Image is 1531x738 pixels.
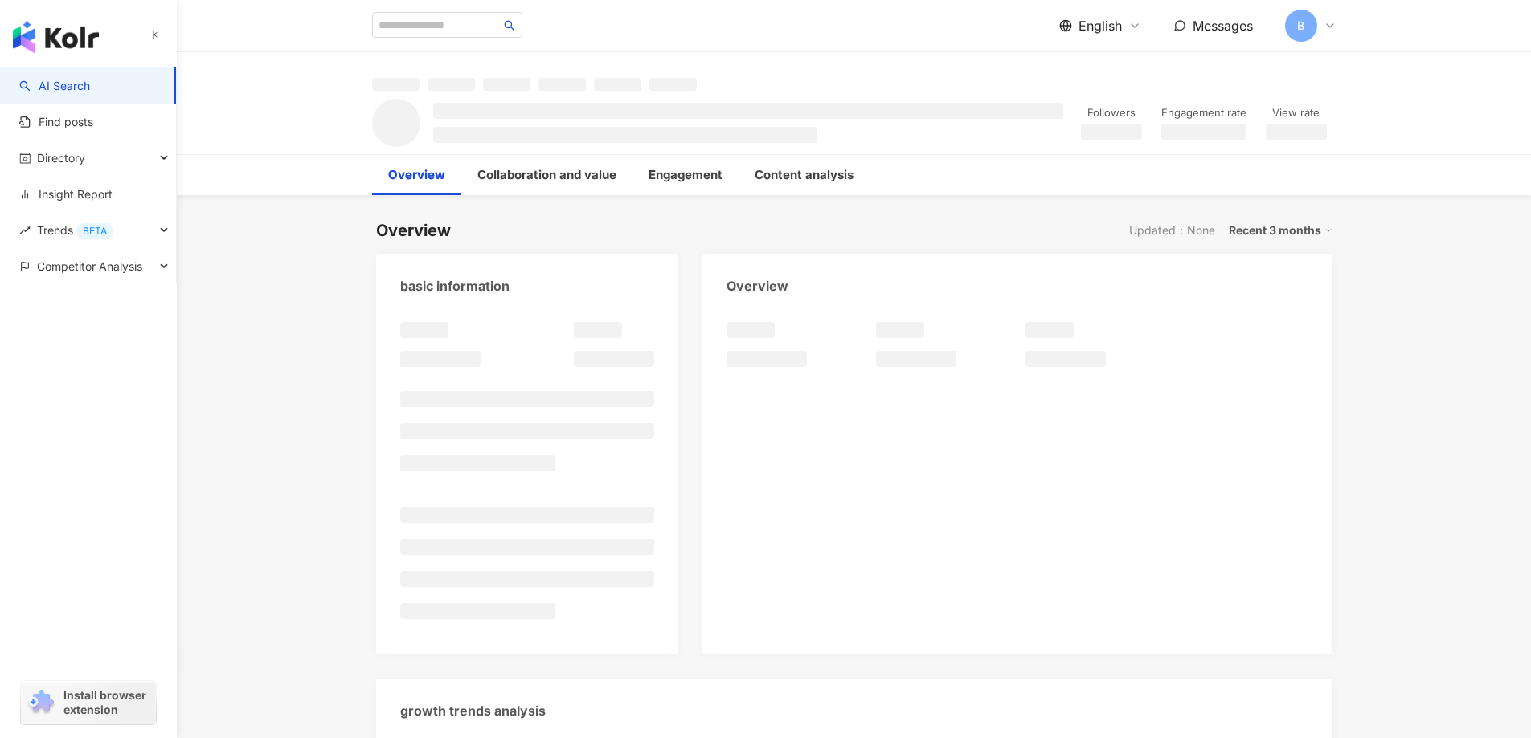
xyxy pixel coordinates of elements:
[76,223,113,239] div: BETA
[13,21,99,53] img: logo
[1161,105,1246,121] div: Engagement rate
[504,20,515,31] span: search
[1079,17,1122,35] span: English
[1081,105,1142,121] div: Followers
[1129,224,1215,237] div: Updated：None
[388,165,445,185] div: Overview
[1266,105,1327,121] div: View rate
[37,140,85,176] span: Directory
[400,277,510,295] div: basic information
[376,219,451,242] div: Overview
[37,212,113,248] span: Trends
[19,78,90,94] a: searchAI Search
[1229,220,1332,241] div: Recent 3 months
[649,165,723,185] div: Engagement
[26,690,56,716] img: chrome extension
[19,225,31,236] span: rise
[1193,18,1253,34] span: Messages
[37,248,142,284] span: Competitor Analysis
[19,114,93,130] a: Find posts
[755,165,854,185] div: Content analysis
[477,165,616,185] div: Collaboration and value
[400,702,546,720] div: growth trends analysis
[19,186,113,202] a: Insight Report
[21,681,156,724] a: chrome extensionInstall browser extension
[1297,17,1304,35] span: B
[727,277,788,295] div: Overview
[63,688,151,717] span: Install browser extension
